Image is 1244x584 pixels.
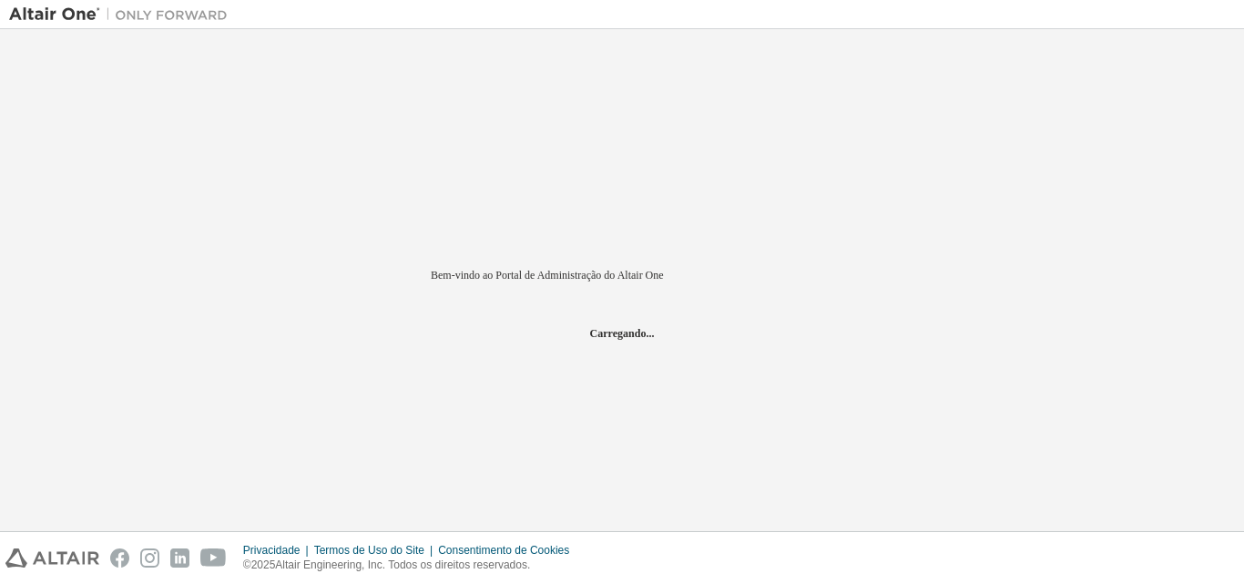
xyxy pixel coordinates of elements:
[314,544,424,557] font: Termos de Uso do Site
[5,548,99,568] img: altair_logo.svg
[170,548,189,568] img: linkedin.svg
[243,558,251,571] font: ©
[243,544,301,557] font: Privacidade
[251,558,276,571] font: 2025
[110,548,129,568] img: facebook.svg
[431,269,664,282] font: Bem-vindo ao Portal de Administração do Altair One
[590,326,655,339] font: Carregando...
[275,558,530,571] font: Altair Engineering, Inc. Todos os direitos reservados.
[200,548,227,568] img: youtube.svg
[140,548,159,568] img: instagram.svg
[9,5,237,24] img: Altair Um
[438,544,569,557] font: Consentimento de Cookies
